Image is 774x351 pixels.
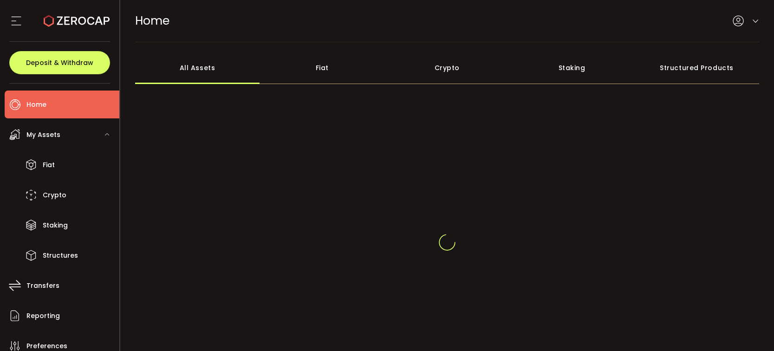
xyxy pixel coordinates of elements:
span: Reporting [26,309,60,323]
span: Deposit & Withdraw [26,59,93,66]
div: Structured Products [634,52,759,84]
div: All Assets [135,52,260,84]
span: Home [26,98,46,111]
span: Staking [43,219,68,232]
span: Structures [43,249,78,262]
span: Fiat [43,158,55,172]
div: Staking [509,52,634,84]
span: My Assets [26,128,60,142]
div: Crypto [384,52,509,84]
span: Transfers [26,279,59,292]
div: Fiat [260,52,384,84]
button: Deposit & Withdraw [9,51,110,74]
span: Home [135,13,169,29]
span: Crypto [43,188,66,202]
